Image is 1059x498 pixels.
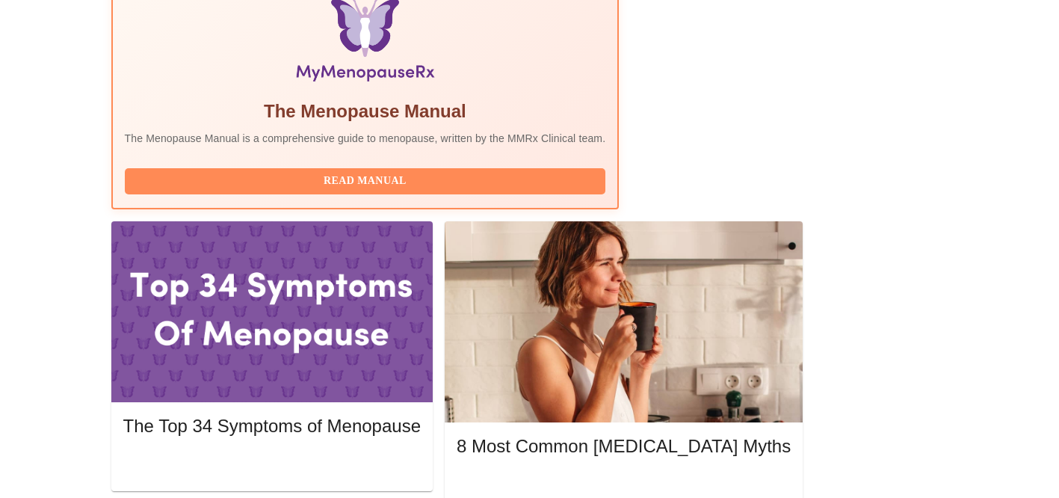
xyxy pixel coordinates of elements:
p: The Menopause Manual is a comprehensive guide to menopause, written by the MMRx Clinical team. [125,131,606,146]
h5: The Top 34 Symptoms of Menopause [123,414,421,438]
h5: The Menopause Manual [125,99,606,123]
button: Read More [123,452,421,478]
button: Read Manual [125,168,606,194]
h5: 8 Most Common [MEDICAL_DATA] Myths [457,434,791,458]
a: Read Manual [125,173,610,186]
span: Read Manual [140,172,591,191]
span: Read More [472,476,776,495]
a: Read More [457,478,794,491]
a: Read More [123,457,424,470]
span: Read More [138,455,406,474]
